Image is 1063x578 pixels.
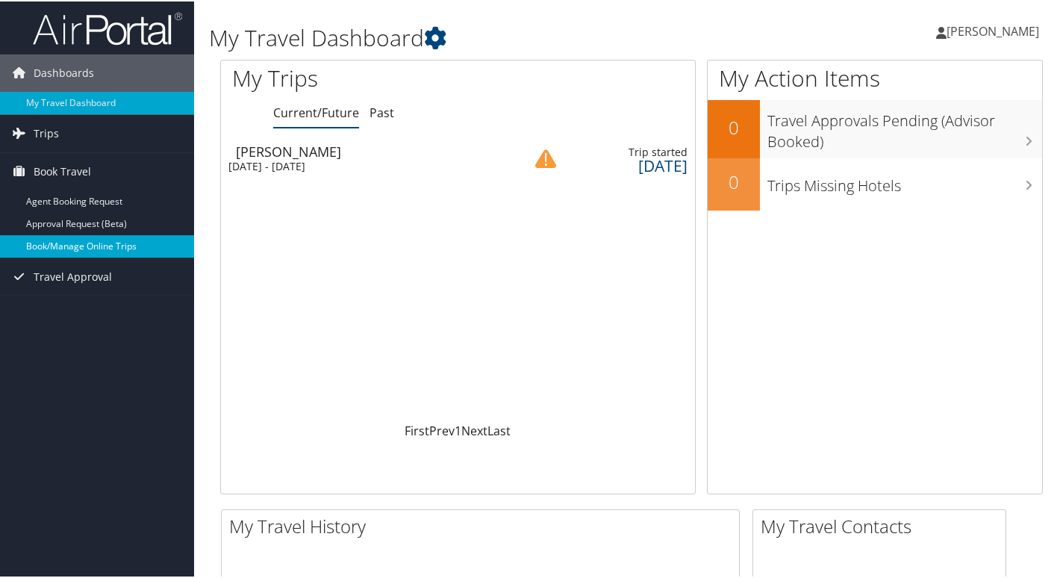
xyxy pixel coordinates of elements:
[767,102,1042,151] h3: Travel Approvals Pending (Advisor Booked)
[34,114,59,151] span: Trips
[236,143,508,157] div: [PERSON_NAME]
[535,147,556,168] img: alert-flat-solid-caution.png
[455,421,461,438] a: 1
[761,512,1006,538] h2: My Travel Contacts
[229,512,739,538] h2: My Travel History
[33,10,182,45] img: airportal-logo.png
[947,22,1039,38] span: [PERSON_NAME]
[232,61,486,93] h1: My Trips
[571,158,688,171] div: [DATE]
[708,99,1042,156] a: 0Travel Approvals Pending (Advisor Booked)
[209,21,773,52] h1: My Travel Dashboard
[34,257,112,294] span: Travel Approval
[228,158,501,172] div: [DATE] - [DATE]
[708,61,1042,93] h1: My Action Items
[487,421,511,438] a: Last
[767,167,1042,195] h3: Trips Missing Hotels
[571,144,688,158] div: Trip started
[708,157,1042,209] a: 0Trips Missing Hotels
[936,7,1054,52] a: [PERSON_NAME]
[708,114,760,139] h2: 0
[405,421,429,438] a: First
[273,103,359,119] a: Current/Future
[370,103,394,119] a: Past
[708,168,760,193] h2: 0
[34,53,94,90] span: Dashboards
[461,421,487,438] a: Next
[429,421,455,438] a: Prev
[34,152,91,189] span: Book Travel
